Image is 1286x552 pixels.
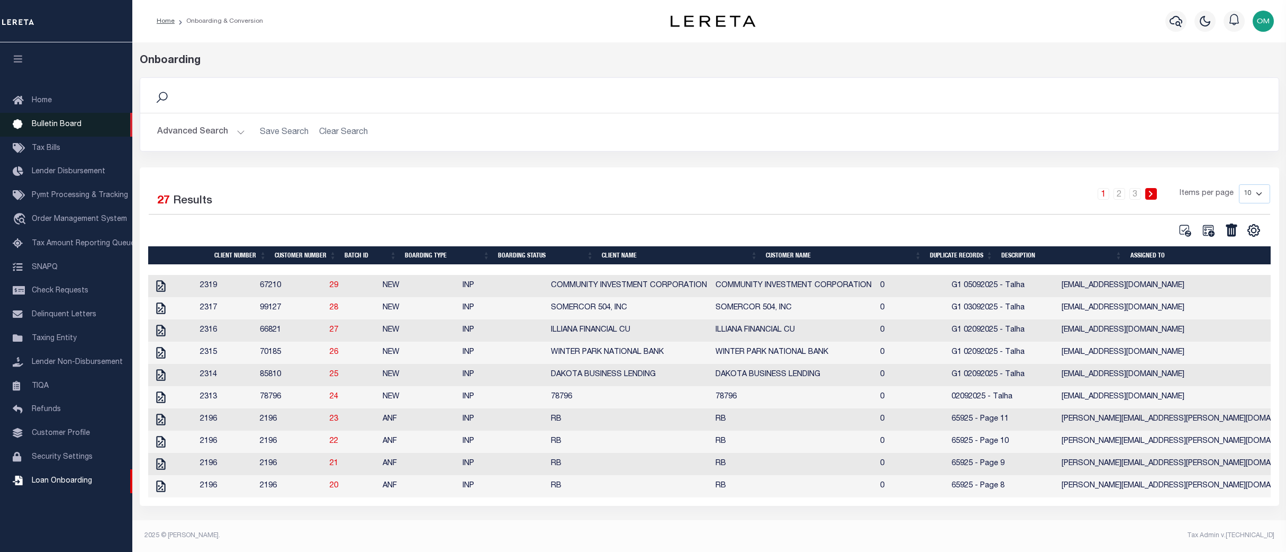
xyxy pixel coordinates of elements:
td: COMMUNITY INVESTMENT CORPORATION [711,275,876,297]
span: Refunds [32,406,61,413]
td: WINTER PARK NATIONAL BANK [547,342,711,364]
td: 0 [876,297,947,319]
td: NEW [378,342,458,364]
span: Home [32,97,52,104]
th: Description: activate to sort column ascending [997,246,1126,264]
td: INP [458,386,547,408]
td: 0 [876,319,947,342]
td: RB [547,475,711,497]
td: 2314 [196,364,256,386]
img: svg+xml;base64,PHN2ZyB4bWxucz0iaHR0cDovL3d3dy53My5vcmcvMjAwMC9zdmciIHBvaW50ZXItZXZlbnRzPSJub25lIi... [1253,11,1274,32]
td: DAKOTA BUSINESS LENDING [711,364,876,386]
td: ANF [378,453,458,475]
td: 65925 - Page 8 [947,475,1057,497]
span: Tax Bills [32,145,60,152]
span: Bulletin Board [32,121,81,128]
td: 66821 [256,319,325,342]
td: 2196 [256,431,325,453]
td: NEW [378,386,458,408]
td: INP [458,431,547,453]
a: 23 [330,415,338,423]
span: Pymt Processing & Tracking [32,192,128,199]
td: SOMERCOR 504, INC [711,297,876,319]
td: ANF [378,408,458,431]
td: 0 [876,453,947,475]
td: 78796 [256,386,325,408]
span: Check Requests [32,287,88,295]
td: ANF [378,431,458,453]
label: Results [173,193,212,210]
td: 2196 [256,453,325,475]
span: Taxing Entity [32,335,77,342]
span: Items per page [1180,188,1234,200]
span: 27 [157,195,170,207]
span: Customer Profile [32,430,90,437]
td: 85810 [256,364,325,386]
td: 2316 [196,319,256,342]
td: INP [458,364,547,386]
td: 0 [876,342,947,364]
td: 02092025 - Talha [947,386,1057,408]
td: RB [711,475,876,497]
th: Customer Number: activate to sort column ascending [270,246,340,264]
td: WINTER PARK NATIONAL BANK [711,342,876,364]
td: 2315 [196,342,256,364]
span: Security Settings [32,453,93,461]
td: ILLIANA FINANCIAL CU [711,319,876,342]
td: RB [711,431,876,453]
td: 2196 [196,408,256,431]
a: 1 [1098,188,1109,200]
td: 67210 [256,275,325,297]
a: Home [157,18,175,24]
div: 2025 © [PERSON_NAME]. [137,531,710,540]
td: 0 [876,431,947,453]
td: 2196 [196,431,256,453]
th: Client Number: activate to sort column ascending [210,246,270,264]
td: RB [711,453,876,475]
span: Tax Amount Reporting Queue [32,240,135,247]
a: 22 [330,438,338,445]
td: 78796 [547,386,711,408]
span: Lender Non-Disbursement [32,359,123,366]
td: G1 02092025 - Talha [947,319,1057,342]
td: INP [458,408,547,431]
td: 2319 [196,275,256,297]
a: 20 [330,482,338,489]
td: 2196 [256,475,325,497]
td: 65925 - Page 10 [947,431,1057,453]
a: 28 [330,304,338,311]
td: 0 [876,408,947,431]
td: RB [547,453,711,475]
td: 70185 [256,342,325,364]
td: 0 [876,275,947,297]
td: RB [711,408,876,431]
span: Delinquent Letters [32,311,96,318]
td: 2313 [196,386,256,408]
td: COMMUNITY INVESTMENT CORPORATION [547,275,711,297]
i: travel_explore [13,213,30,227]
td: G1 02092025 - Talha [947,364,1057,386]
td: RB [547,408,711,431]
th: Batch ID: activate to sort column ascending [340,246,401,264]
td: 0 [876,475,947,497]
a: 25 [330,371,338,378]
th: Boarding Status: activate to sort column ascending [494,246,597,264]
td: 2196 [196,475,256,497]
td: ILLIANA FINANCIAL CU [547,319,711,342]
span: SNAPQ [32,263,58,271]
div: Tax Admin v.[TECHNICAL_ID] [717,531,1274,540]
td: NEW [378,275,458,297]
td: INP [458,319,547,342]
a: 24 [330,393,338,400]
td: G1 05092025 - Talha [947,275,1057,297]
span: TIQA [32,382,49,389]
td: DAKOTA BUSINESS LENDING [547,364,711,386]
a: 2 [1113,188,1125,200]
td: 65925 - Page 11 [947,408,1057,431]
td: 0 [876,386,947,408]
td: 78796 [711,386,876,408]
td: G1 03092025 - Talha [947,297,1057,319]
span: Loan Onboarding [32,477,92,485]
td: 2196 [256,408,325,431]
td: NEW [378,364,458,386]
